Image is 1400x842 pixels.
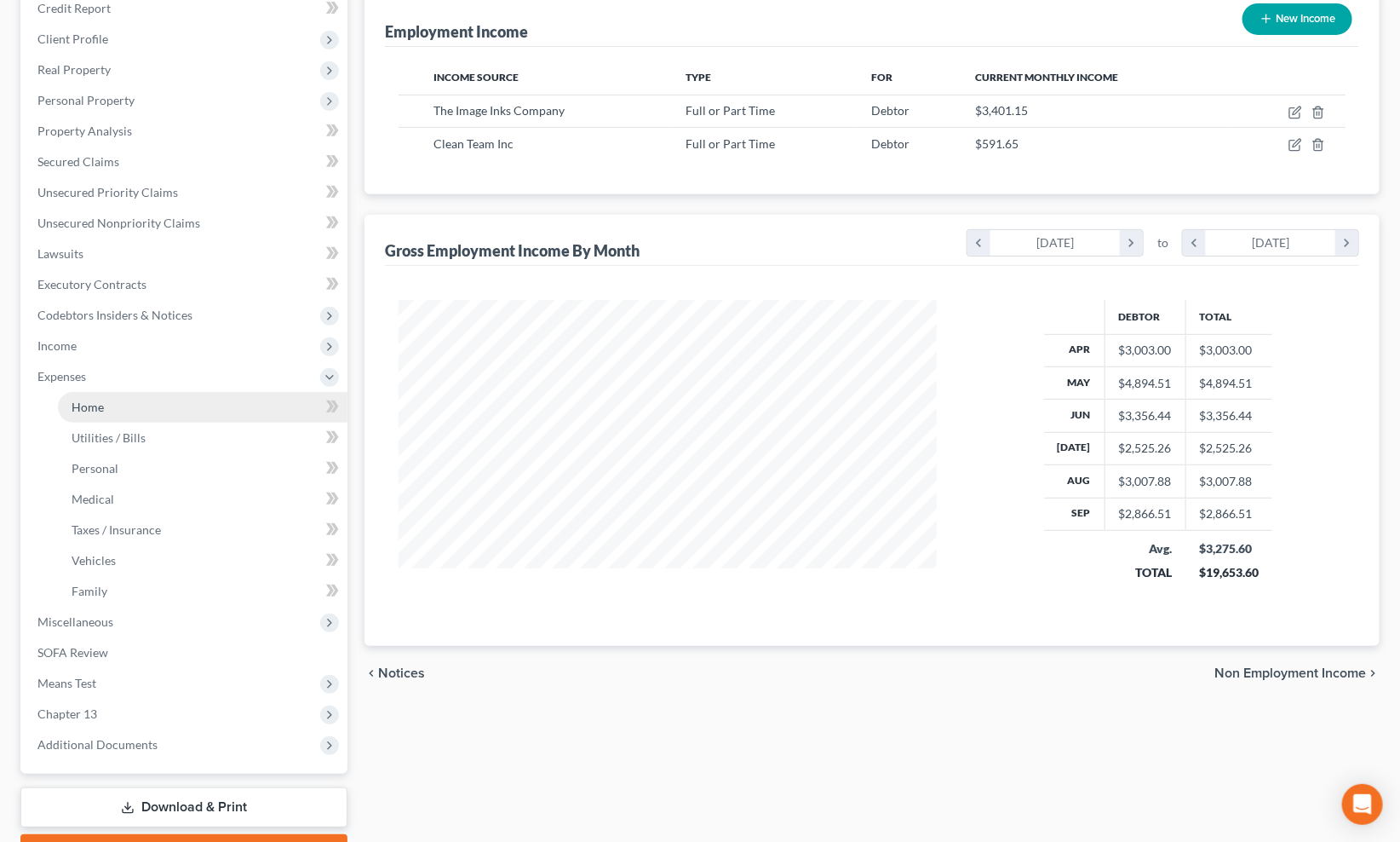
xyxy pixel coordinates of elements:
span: Clean Team Inc [433,136,514,151]
span: Lawsuits [37,246,83,261]
div: [DATE] [990,230,1121,256]
i: chevron_left [1183,230,1206,256]
button: chevron_left Notices [364,666,425,680]
a: Secured Claims [24,147,347,177]
div: Avg. [1118,540,1172,557]
a: Download & Print [20,787,347,828]
a: Personal [58,453,347,484]
span: Real Property [37,62,111,77]
span: Personal [72,461,118,476]
span: Medical [72,492,114,506]
span: For [871,71,892,84]
span: Client Profile [37,32,108,46]
span: Taxes / Insurance [72,522,161,537]
span: Debtor [871,136,909,151]
a: Executory Contracts [24,269,347,300]
span: Credit Report [37,1,111,15]
td: $3,356.44 [1185,400,1272,432]
span: Debtor [871,103,909,118]
th: Total [1185,300,1272,334]
a: Unsecured Priority Claims [24,177,347,208]
div: $4,894.51 [1119,375,1172,392]
th: Aug [1044,465,1105,498]
span: Miscellaneous [37,614,113,629]
div: $2,866.51 [1119,505,1172,522]
span: Vehicles [72,553,116,568]
div: $3,007.88 [1119,473,1172,490]
span: Chapter 13 [37,706,97,721]
div: TOTAL [1118,564,1172,581]
i: chevron_left [364,666,378,680]
span: Expenses [37,369,86,384]
th: [DATE] [1044,432,1105,464]
td: $2,525.26 [1185,432,1272,464]
span: Income Source [433,71,519,84]
span: Executory Contracts [37,277,146,291]
div: $3,356.44 [1119,407,1172,424]
td: $3,007.88 [1185,465,1272,498]
span: Type [686,71,711,84]
a: Home [58,392,347,423]
a: Unsecured Nonpriority Claims [24,208,347,239]
span: Codebtors Insiders & Notices [37,308,192,322]
th: Jun [1044,400,1105,432]
span: Income [37,338,77,353]
span: Current Monthly Income [976,71,1119,84]
div: [DATE] [1206,230,1336,256]
span: Utilities / Bills [72,430,146,445]
td: $3,003.00 [1185,334,1272,366]
a: Vehicles [58,545,347,576]
span: Property Analysis [37,124,132,138]
button: Non Employment Income chevron_right [1214,666,1380,680]
th: Apr [1044,334,1105,366]
a: Lawsuits [24,239,347,269]
div: Employment Income [385,21,528,42]
span: Full or Part Time [686,103,775,118]
span: Means Test [37,676,96,690]
div: $3,275.60 [1199,540,1259,557]
a: Property Analysis [24,116,347,147]
td: $2,866.51 [1185,498,1272,530]
span: Additional Documents [37,737,158,752]
a: Medical [58,484,347,515]
th: Debtor [1105,300,1185,334]
i: chevron_right [1120,230,1143,256]
td: $4,894.51 [1185,366,1272,399]
button: New Income [1242,3,1352,35]
span: The Image Inks Company [433,103,565,118]
span: Secured Claims [37,154,119,169]
i: chevron_left [967,230,990,256]
div: Open Intercom Messenger [1342,784,1383,825]
th: Sep [1044,498,1105,530]
span: Home [72,400,104,414]
span: Unsecured Nonpriority Claims [37,216,200,230]
div: $19,653.60 [1199,564,1259,581]
th: May [1044,366,1105,399]
span: to [1157,234,1168,251]
span: Unsecured Priority Claims [37,185,178,199]
span: $3,401.15 [976,103,1029,118]
span: Full or Part Time [686,136,775,151]
span: SOFA Review [37,645,108,660]
div: Gross Employment Income By Month [385,240,640,261]
i: chevron_right [1366,666,1380,680]
div: $3,003.00 [1119,342,1172,359]
span: Family [72,584,107,598]
a: Family [58,576,347,607]
span: Personal Property [37,93,135,107]
a: Utilities / Bills [58,423,347,453]
span: Non Employment Income [1214,666,1366,680]
a: Taxes / Insurance [58,515,347,545]
i: chevron_right [1335,230,1358,256]
span: $591.65 [976,136,1019,151]
div: $2,525.26 [1119,440,1172,457]
a: SOFA Review [24,637,347,668]
span: Notices [378,666,425,680]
